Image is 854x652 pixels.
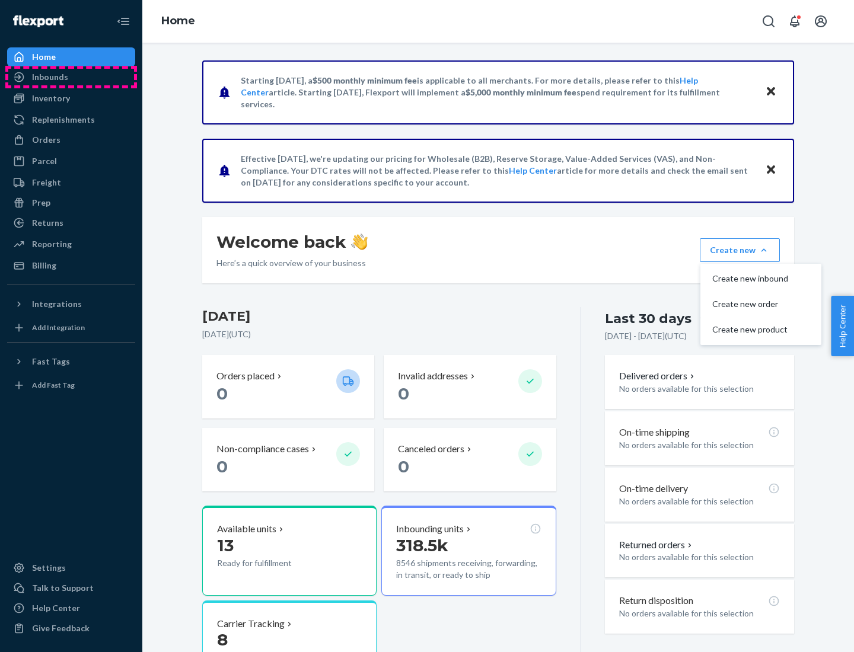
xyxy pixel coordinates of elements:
[161,14,195,27] a: Home
[712,325,788,334] span: Create new product
[202,328,556,340] p: [DATE] ( UTC )
[7,110,135,129] a: Replenishments
[217,522,276,536] p: Available units
[384,428,556,491] button: Canceled orders 0
[619,608,780,619] p: No orders available for this selection
[757,9,780,33] button: Open Search Box
[763,162,779,179] button: Close
[7,89,135,108] a: Inventory
[217,629,228,650] span: 8
[351,234,368,250] img: hand-wave emoji
[217,617,285,631] p: Carrier Tracking
[7,193,135,212] a: Prep
[7,599,135,618] a: Help Center
[202,355,374,418] button: Orders placed 0
[32,217,63,229] div: Returns
[7,352,135,371] button: Fast Tags
[619,369,697,383] button: Delivered orders
[216,369,275,383] p: Orders placed
[783,9,807,33] button: Open notifications
[605,330,687,342] p: [DATE] - [DATE] ( UTC )
[7,619,135,638] button: Give Feedback
[7,579,135,597] a: Talk to Support
[202,506,377,596] button: Available units13Ready for fulfillment
[396,522,464,536] p: Inbounding units
[619,496,780,507] p: No orders available for this selection
[619,383,780,395] p: No orders available for this selection
[7,376,135,395] a: Add Fast Tag
[509,165,557,175] a: Help Center
[619,439,780,451] p: No orders available for this selection
[241,153,754,188] p: Effective [DATE], we're updating our pricing for Wholesale (B2B), Reserve Storage, Value-Added Se...
[216,383,228,404] span: 0
[381,506,556,596] button: Inbounding units318.5k8546 shipments receiving, forwarding, in transit, or ready to ship
[13,15,63,27] img: Flexport logo
[32,260,56,271] div: Billing
[619,482,688,496] p: On-time delivery
[32,155,57,167] div: Parcel
[32,602,80,614] div: Help Center
[32,177,61,188] div: Freight
[712,274,788,283] span: Create new inbound
[763,84,779,101] button: Close
[32,622,90,634] div: Give Feedback
[703,317,819,343] button: Create new product
[152,4,205,39] ol: breadcrumbs
[313,75,417,85] span: $500 monthly minimum fee
[217,557,327,569] p: Ready for fulfillment
[111,9,135,33] button: Close Navigation
[32,238,72,250] div: Reporting
[32,562,66,574] div: Settings
[619,426,690,439] p: On-time shipping
[32,582,94,594] div: Talk to Support
[700,238,780,262] button: Create newCreate new inboundCreate new orderCreate new product
[619,594,693,608] p: Return disposition
[831,296,854,356] button: Help Center
[7,47,135,66] a: Home
[398,369,468,383] p: Invalid addresses
[7,558,135,577] a: Settings
[809,9,833,33] button: Open account menu
[216,456,228,477] span: 0
[619,538,694,552] button: Returned orders
[396,557,541,581] p: 8546 shipments receiving, forwarding, in transit, or ready to ship
[7,173,135,192] a: Freight
[216,442,309,456] p: Non-compliance cases
[384,355,556,418] button: Invalid addresses 0
[398,442,464,456] p: Canceled orders
[703,266,819,292] button: Create new inbound
[32,322,85,333] div: Add Integration
[466,87,576,97] span: $5,000 monthly minimum fee
[7,235,135,254] a: Reporting
[398,383,409,404] span: 0
[216,231,368,253] h1: Welcome back
[619,551,780,563] p: No orders available for this selection
[32,51,56,63] div: Home
[7,295,135,314] button: Integrations
[32,298,82,310] div: Integrations
[202,428,374,491] button: Non-compliance cases 0
[398,456,409,477] span: 0
[32,134,60,146] div: Orders
[32,114,95,126] div: Replenishments
[7,130,135,149] a: Orders
[202,307,556,326] h3: [DATE]
[703,292,819,317] button: Create new order
[32,71,68,83] div: Inbounds
[32,356,70,367] div: Fast Tags
[216,257,368,269] p: Here’s a quick overview of your business
[32,197,50,209] div: Prep
[7,256,135,275] a: Billing
[217,535,234,555] span: 13
[7,68,135,87] a: Inbounds
[7,318,135,337] a: Add Integration
[7,152,135,171] a: Parcel
[7,213,135,232] a: Returns
[712,300,788,308] span: Create new order
[241,75,754,110] p: Starting [DATE], a is applicable to all merchants. For more details, please refer to this article...
[32,380,75,390] div: Add Fast Tag
[605,309,692,328] div: Last 30 days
